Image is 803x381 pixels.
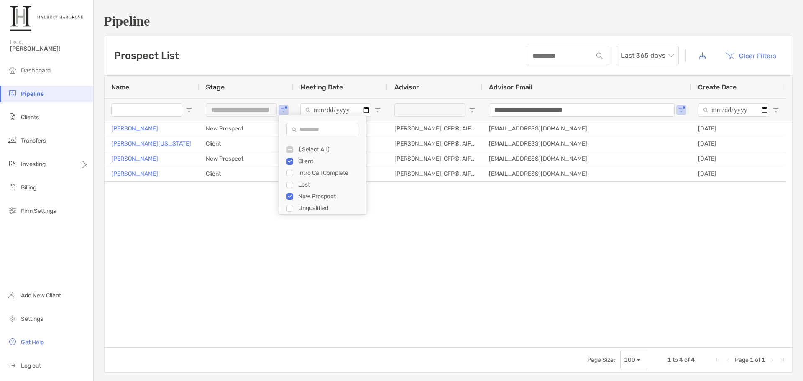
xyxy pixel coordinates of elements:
[21,137,46,144] span: Transfers
[21,315,43,322] span: Settings
[300,103,371,117] input: Meeting Date Filter Input
[8,88,18,98] img: pipeline icon
[750,356,754,363] span: 1
[279,115,366,215] div: Column Filter
[111,103,182,117] input: Name Filter Input
[298,181,361,188] div: Lost
[735,356,749,363] span: Page
[673,356,678,363] span: to
[114,50,179,61] h3: Prospect List
[678,107,685,113] button: Open Filter Menu
[111,123,158,134] a: [PERSON_NAME]
[21,161,46,168] span: Investing
[8,205,18,215] img: firm-settings icon
[691,136,786,151] div: [DATE]
[388,136,482,151] div: [PERSON_NAME], CFP®, AIF®
[280,107,287,113] button: Open Filter Menu
[298,193,361,200] div: New Prospect
[667,356,671,363] span: 1
[8,337,18,347] img: get-help icon
[111,153,158,164] a: [PERSON_NAME]
[206,83,225,91] span: Stage
[691,151,786,166] div: [DATE]
[691,356,695,363] span: 4
[482,136,691,151] div: [EMAIL_ADDRESS][DOMAIN_NAME]
[769,357,775,363] div: Next Page
[482,151,691,166] div: [EMAIL_ADDRESS][DOMAIN_NAME]
[8,112,18,122] img: clients icon
[21,207,56,215] span: Firm Settings
[21,184,36,191] span: Billing
[620,350,647,370] div: Page Size
[698,83,737,91] span: Create Date
[298,158,361,165] div: Client
[755,356,760,363] span: of
[111,138,191,149] a: [PERSON_NAME][US_STATE]
[388,166,482,181] div: [PERSON_NAME], CFP®, AIF®
[394,83,419,91] span: Advisor
[482,121,691,136] div: [EMAIL_ADDRESS][DOMAIN_NAME]
[482,166,691,181] div: [EMAIL_ADDRESS][DOMAIN_NAME]
[624,356,635,363] div: 100
[779,357,785,363] div: Last Page
[621,46,674,65] span: Last 365 days
[21,90,44,97] span: Pipeline
[587,356,615,363] div: Page Size:
[8,65,18,75] img: dashboard icon
[111,83,129,91] span: Name
[279,144,366,214] div: Filter List
[374,107,381,113] button: Open Filter Menu
[679,356,683,363] span: 4
[111,169,158,179] a: [PERSON_NAME]
[21,339,44,346] span: Get Help
[21,114,39,121] span: Clients
[725,357,731,363] div: Previous Page
[719,46,783,65] button: Clear Filters
[715,357,721,363] div: First Page
[8,182,18,192] img: billing icon
[8,135,18,145] img: transfers icon
[469,107,476,113] button: Open Filter Menu
[104,13,793,29] h1: Pipeline
[298,205,361,212] div: Unqualified
[286,123,358,136] input: Search filter values
[298,169,361,176] div: Intro Call Complete
[21,292,61,299] span: Add New Client
[199,121,294,136] div: New Prospect
[691,166,786,181] div: [DATE]
[8,360,18,370] img: logout icon
[8,313,18,323] img: settings icon
[762,356,765,363] span: 1
[186,107,192,113] button: Open Filter Menu
[199,136,294,151] div: Client
[489,103,675,117] input: Advisor Email Filter Input
[21,362,41,369] span: Log out
[596,53,603,59] img: input icon
[698,103,769,117] input: Create Date Filter Input
[10,45,88,52] span: [PERSON_NAME]!
[388,151,482,166] div: [PERSON_NAME], CFP®, AIF®
[21,67,51,74] span: Dashboard
[772,107,779,113] button: Open Filter Menu
[8,159,18,169] img: investing icon
[10,3,83,33] img: Zoe Logo
[199,151,294,166] div: New Prospect
[8,290,18,300] img: add_new_client icon
[691,121,786,136] div: [DATE]
[684,356,690,363] span: of
[388,121,482,136] div: [PERSON_NAME], CFP®, AIF®
[199,166,294,181] div: Client
[300,83,343,91] span: Meeting Date
[489,83,532,91] span: Advisor Email
[298,146,361,153] div: (Select All)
